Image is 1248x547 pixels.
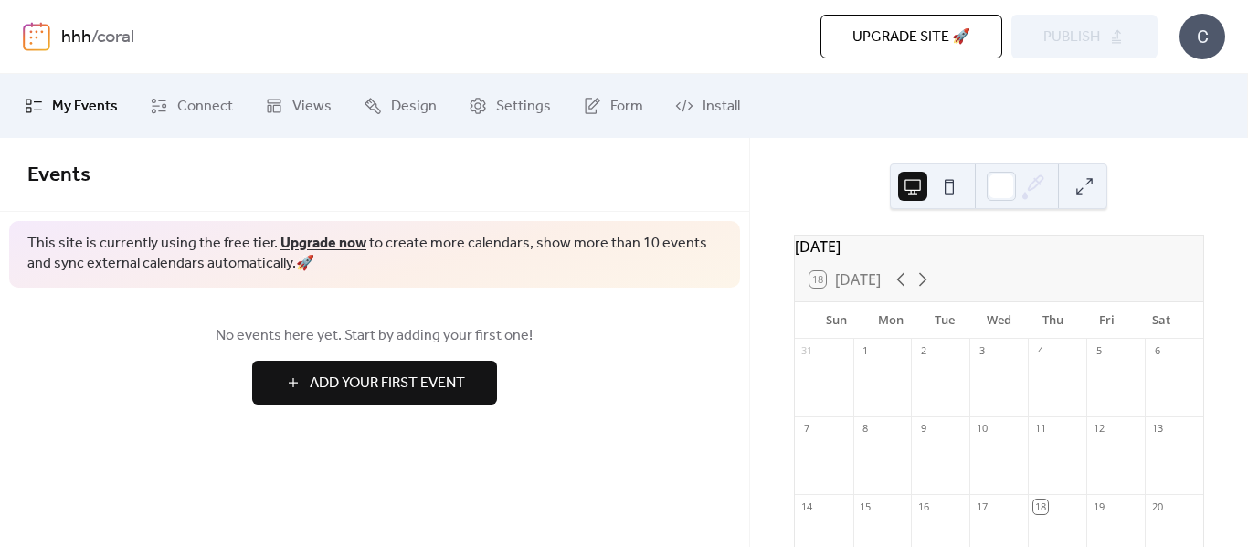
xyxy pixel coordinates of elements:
[917,302,971,339] div: Tue
[455,81,565,131] a: Settings
[916,422,930,436] div: 9
[177,96,233,118] span: Connect
[800,344,814,358] div: 31
[1150,344,1164,358] div: 6
[975,344,989,358] div: 3
[859,500,873,513] div: 15
[795,236,1203,258] div: [DATE]
[252,361,497,405] button: Add Your First Event
[251,81,345,131] a: Views
[852,26,970,48] span: Upgrade site 🚀
[661,81,754,131] a: Install
[27,155,90,195] span: Events
[1179,14,1225,59] div: C
[292,96,332,118] span: Views
[310,373,465,394] span: Add Your First Event
[859,344,873,358] div: 1
[27,325,722,347] span: No events here yet. Start by adding your first one!
[975,500,989,513] div: 17
[703,96,740,118] span: Install
[136,81,247,131] a: Connect
[809,302,863,339] div: Sun
[820,15,1002,58] button: Upgrade site 🚀
[863,302,917,339] div: Mon
[1033,344,1047,358] div: 4
[916,344,930,358] div: 2
[916,500,930,513] div: 16
[800,500,814,513] div: 14
[97,20,134,55] b: coral
[1092,500,1105,513] div: 19
[496,96,551,118] span: Settings
[1033,422,1047,436] div: 11
[975,422,989,436] div: 10
[350,81,450,131] a: Design
[800,422,814,436] div: 7
[27,361,722,405] a: Add Your First Event
[52,96,118,118] span: My Events
[91,20,97,55] b: /
[972,302,1026,339] div: Wed
[1092,344,1105,358] div: 5
[1080,302,1134,339] div: Fri
[61,20,91,55] a: hhh
[11,81,132,131] a: My Events
[27,234,722,275] span: This site is currently using the free tier. to create more calendars, show more than 10 events an...
[1135,302,1189,339] div: Sat
[859,422,873,436] div: 8
[610,96,643,118] span: Form
[1033,500,1047,513] div: 18
[1092,422,1105,436] div: 12
[23,22,50,51] img: logo
[1150,422,1164,436] div: 13
[569,81,657,131] a: Form
[1150,500,1164,513] div: 20
[391,96,437,118] span: Design
[1026,302,1080,339] div: Thu
[280,229,366,258] a: Upgrade now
